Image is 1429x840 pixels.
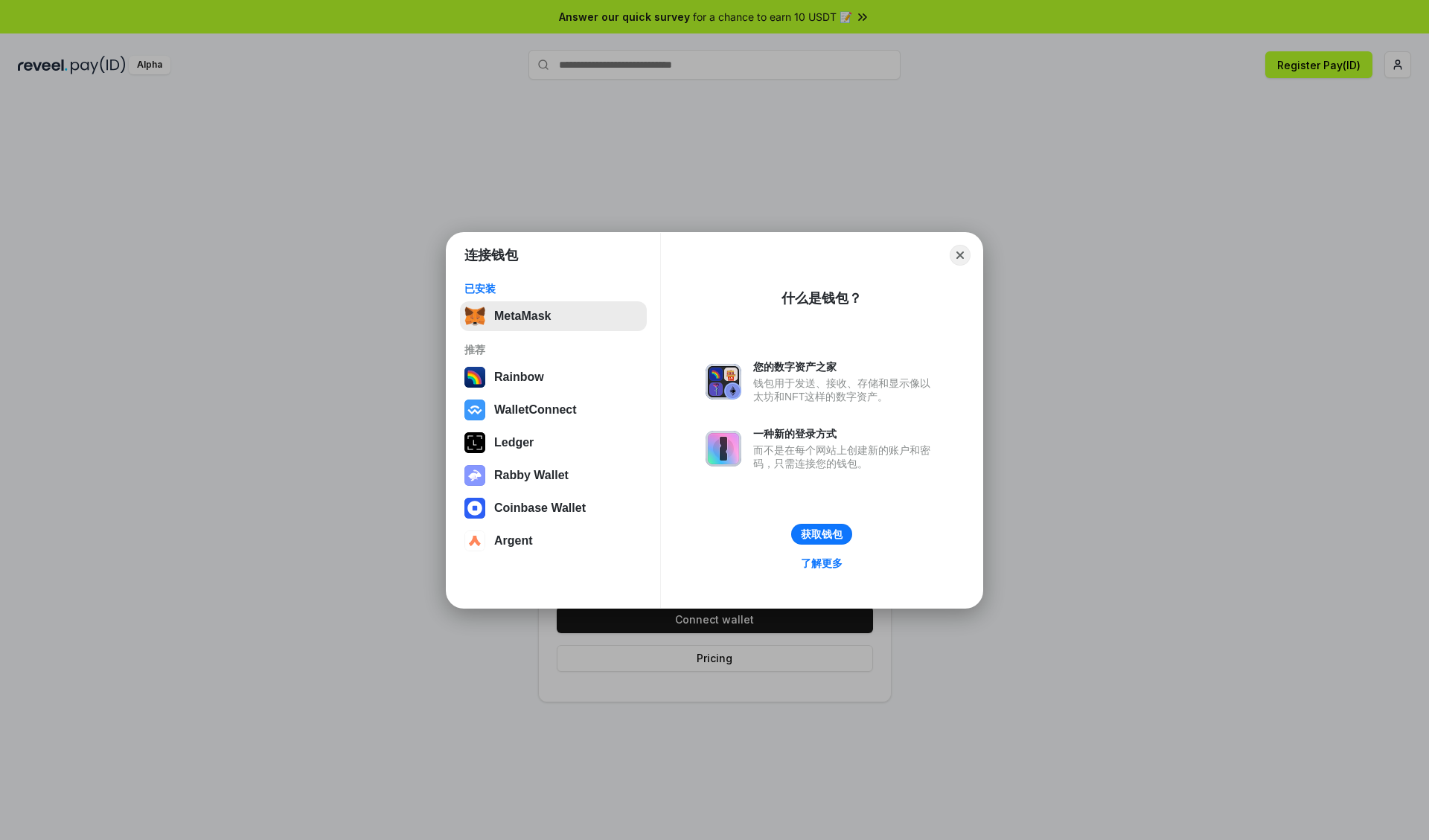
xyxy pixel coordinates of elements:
[753,360,938,373] div: 您的数字资产之家
[464,282,642,295] div: 已安装
[494,310,551,323] div: MetaMask
[460,362,647,392] button: Rainbow
[464,530,485,551] img: svg+xml,%3Csvg%20width%3D%2228%22%20height%3D%2228%22%20viewBox%3D%220%200%2028%2028%22%20fill%3D...
[706,431,741,467] img: svg+xml,%3Csvg%20xmlns%3D%22http%3A%2F%2Fwww.w3.org%2F2000%2Fsvg%22%20fill%3D%22none%22%20viewBox...
[464,498,485,519] img: svg+xml,%3Csvg%20width%3D%2228%22%20height%3D%2228%22%20viewBox%3D%220%200%2028%2028%22%20fill%3D...
[801,528,843,541] div: 获取钱包
[460,301,647,331] button: MetaMask
[464,306,485,327] img: svg+xml,%3Csvg%20fill%3D%22none%22%20height%3D%2233%22%20viewBox%3D%220%200%2035%2033%22%20width%...
[464,343,642,356] div: 推荐
[464,465,485,486] img: svg+xml,%3Csvg%20xmlns%3D%22http%3A%2F%2Fwww.w3.org%2F2000%2Fsvg%22%20fill%3D%22none%22%20viewBox...
[706,364,741,400] img: svg+xml,%3Csvg%20xmlns%3D%22http%3A%2F%2Fwww.w3.org%2F2000%2Fsvg%22%20fill%3D%22none%22%20viewBox...
[460,493,647,523] button: Coinbase Wallet
[950,245,971,266] button: Close
[792,554,851,573] a: 了解更多
[791,524,852,545] button: 获取钱包
[464,246,518,264] h1: 连接钱包
[460,395,647,425] button: WalletConnect
[753,376,938,403] div: 钱包用于发送、接收、存储和显示像以太坊和NFT这样的数字资产。
[753,427,938,440] div: 一种新的登录方式
[494,403,577,417] div: WalletConnect
[460,428,647,458] button: Ledger
[464,367,485,388] img: svg+xml,%3Csvg%20width%3D%22120%22%20height%3D%22120%22%20viewBox%3D%220%200%20120%20120%22%20fil...
[801,557,843,570] div: 了解更多
[464,432,485,453] img: svg+xml,%3Csvg%20xmlns%3D%22http%3A%2F%2Fwww.w3.org%2F2000%2Fsvg%22%20width%3D%2228%22%20height%3...
[753,443,938,470] div: 而不是在每个网站上创建新的账户和密码，只需连接您的钱包。
[494,501,586,515] div: Coinbase Wallet
[494,371,544,384] div: Rainbow
[494,436,534,449] div: Ledger
[494,534,533,548] div: Argent
[781,289,862,307] div: 什么是钱包？
[460,461,647,490] button: Rabby Wallet
[464,400,485,420] img: svg+xml,%3Csvg%20width%3D%2228%22%20height%3D%2228%22%20viewBox%3D%220%200%2028%2028%22%20fill%3D...
[494,469,569,482] div: Rabby Wallet
[460,526,647,556] button: Argent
